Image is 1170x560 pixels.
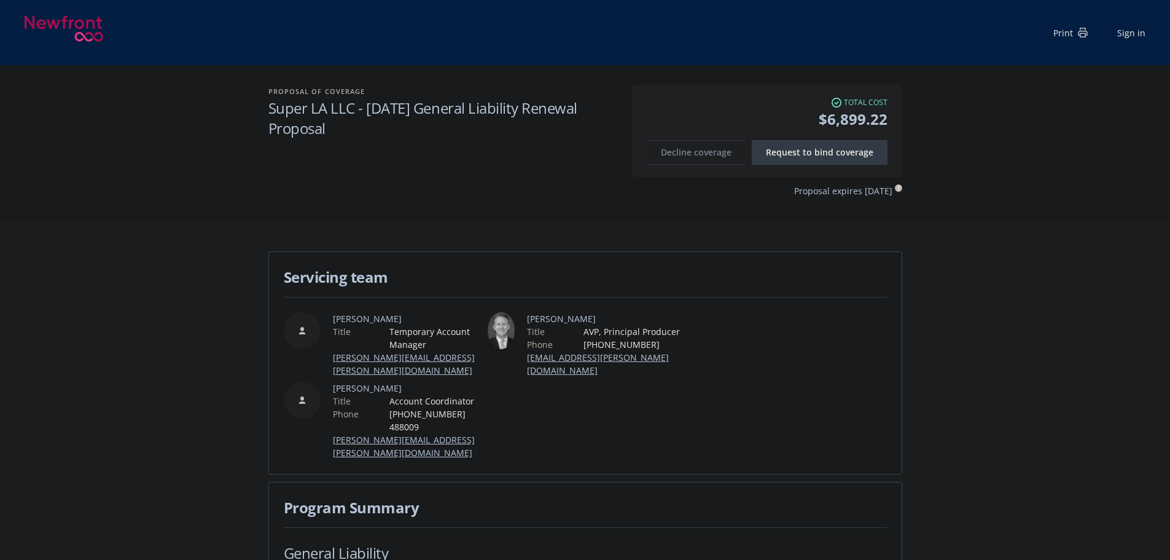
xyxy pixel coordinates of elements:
[527,352,669,376] a: [EMAIL_ADDRESS][PERSON_NAME][DOMAIN_NAME]
[836,146,873,158] span: coverage
[527,325,545,338] span: Title
[527,338,553,351] span: Phone
[527,312,686,325] span: [PERSON_NAME]
[647,140,746,165] button: Decline coverage
[284,497,887,518] h1: Program Summary
[333,325,351,338] span: Title
[333,382,483,395] span: [PERSON_NAME]
[488,312,515,349] img: employee photo
[389,325,483,351] span: Temporary Account Manager
[1053,26,1088,39] div: Print
[583,325,686,338] span: AVP, Principal Producer
[333,352,475,376] a: [PERSON_NAME][EMAIL_ADDRESS][PERSON_NAME][DOMAIN_NAME]
[333,395,351,408] span: Title
[794,184,892,197] span: Proposal expires [DATE]
[1117,26,1145,39] a: Sign in
[268,85,620,98] h2: Proposal of coverage
[661,146,731,158] span: Decline coverage
[647,108,887,130] span: $6,899.22
[268,98,620,138] h1: Super LA LLC - [DATE] General Liability Renewal Proposal
[844,97,887,108] span: Total cost
[333,434,475,459] a: [PERSON_NAME][EMAIL_ADDRESS][PERSON_NAME][DOMAIN_NAME]
[389,408,483,433] span: [PHONE_NUMBER] 488009
[333,408,359,420] span: Phone
[766,146,873,158] span: Request to bind
[389,395,483,408] span: Account Coordinator
[333,312,483,325] span: [PERSON_NAME]
[284,267,887,287] h1: Servicing team
[752,140,887,165] button: Request to bindcoverage
[583,338,686,351] span: [PHONE_NUMBER]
